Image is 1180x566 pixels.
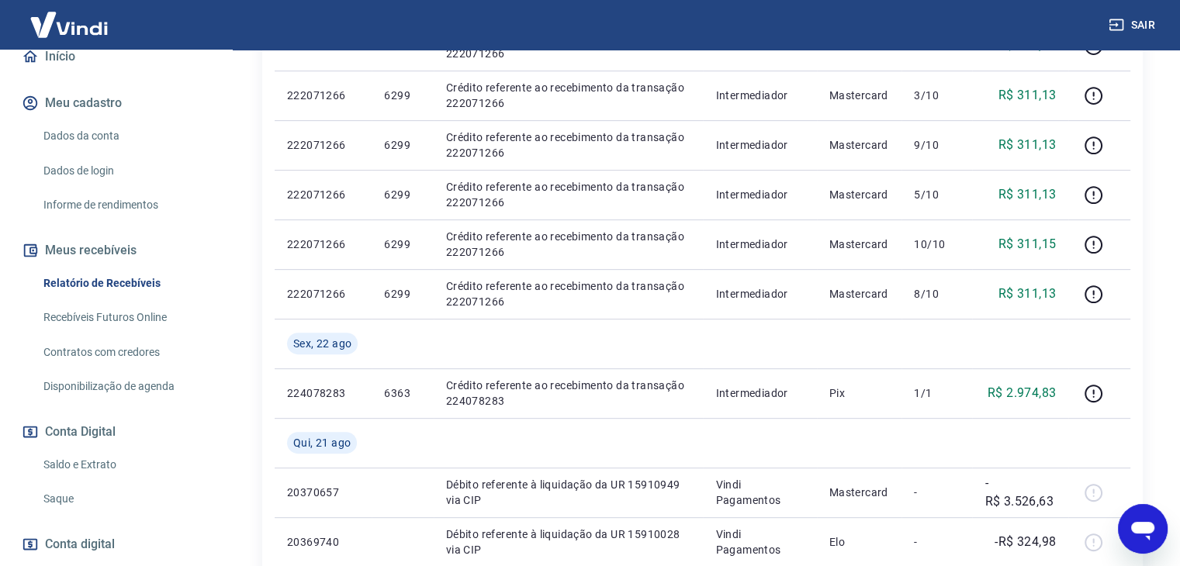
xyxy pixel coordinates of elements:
[998,185,1057,204] p: R$ 311,13
[37,302,213,333] a: Recebíveis Futuros Online
[287,137,359,153] p: 222071266
[829,485,890,500] p: Mastercard
[914,187,960,202] p: 5/10
[715,137,804,153] p: Intermediador
[293,336,351,351] span: Sex, 22 ago
[384,137,420,153] p: 6299
[293,435,351,450] span: Qui, 21 ago
[1118,504,1168,554] iframe: Botão para abrir a janela de mensagens
[37,449,213,481] a: Saldo e Extrato
[829,88,890,103] p: Mastercard
[446,129,691,160] p: Crédito referente ao recebimento da transação 222071266
[384,88,420,103] p: 6299
[829,137,890,153] p: Mastercard
[19,40,213,74] a: Início
[998,136,1057,154] p: R$ 311,13
[446,229,691,260] p: Crédito referente ao recebimento da transação 222071266
[384,286,420,302] p: 6299
[998,285,1057,303] p: R$ 311,13
[715,187,804,202] p: Intermediador
[984,474,1056,511] p: -R$ 3.526,63
[914,485,960,500] p: -
[19,86,213,120] button: Meu cadastro
[446,278,691,309] p: Crédito referente ao recebimento da transação 222071266
[287,236,359,252] p: 222071266
[988,384,1056,402] p: R$ 2.974,83
[287,534,359,550] p: 20369740
[384,385,420,401] p: 6363
[446,378,691,409] p: Crédito referente ao recebimento da transação 224078283
[19,415,213,449] button: Conta Digital
[1106,11,1161,40] button: Sair
[384,236,420,252] p: 6299
[45,533,115,555] span: Conta digital
[287,286,359,302] p: 222071266
[446,477,691,508] p: Débito referente à liquidação da UR 15910949 via CIP
[829,385,890,401] p: Pix
[446,526,691,557] p: Débito referente à liquidação da UR 15910028 via CIP
[287,485,359,500] p: 20370657
[715,385,804,401] p: Intermediador
[37,189,213,221] a: Informe de rendimentos
[37,483,213,515] a: Saque
[37,267,213,299] a: Relatório de Recebíveis
[914,88,960,103] p: 3/10
[914,236,960,252] p: 10/10
[37,371,213,402] a: Disponibilização de agenda
[914,534,960,550] p: -
[995,533,1056,551] p: -R$ 324,98
[37,336,213,368] a: Contratos com credores
[446,80,691,111] p: Crédito referente ao recebimento da transação 222071266
[829,534,890,550] p: Elo
[715,526,804,557] p: Vindi Pagamentos
[446,179,691,210] p: Crédito referente ao recebimento da transação 222071266
[37,155,213,187] a: Dados de login
[914,385,960,401] p: 1/1
[829,187,890,202] p: Mastercard
[384,187,420,202] p: 6299
[829,286,890,302] p: Mastercard
[19,527,213,561] a: Conta digital
[287,88,359,103] p: 222071266
[287,187,359,202] p: 222071266
[914,137,960,153] p: 9/10
[19,233,213,267] button: Meus recebíveis
[715,286,804,302] p: Intermediador
[715,88,804,103] p: Intermediador
[37,120,213,152] a: Dados da conta
[998,86,1057,105] p: R$ 311,13
[914,286,960,302] p: 8/10
[998,235,1057,254] p: R$ 311,15
[715,236,804,252] p: Intermediador
[19,1,119,48] img: Vindi
[287,385,359,401] p: 224078283
[715,477,804,508] p: Vindi Pagamentos
[829,236,890,252] p: Mastercard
